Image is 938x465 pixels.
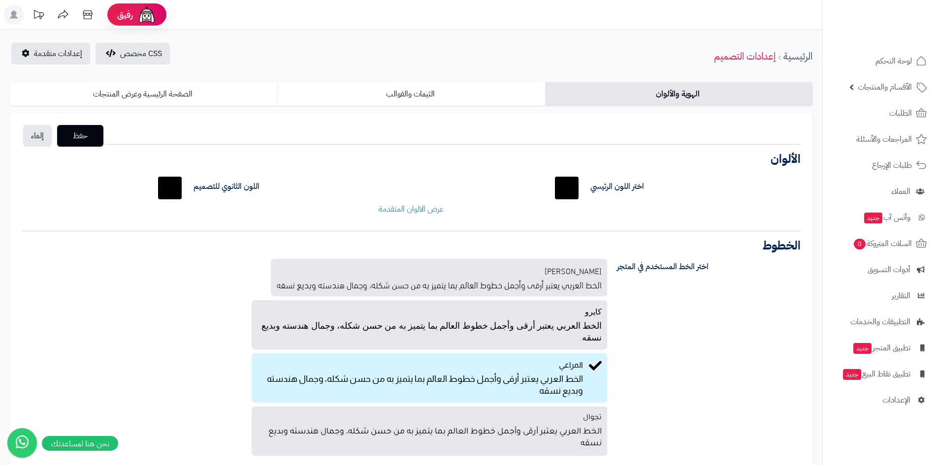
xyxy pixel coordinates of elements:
[852,341,910,355] span: تطبيق المتجر
[610,259,808,275] label: اختر الخط المستخدم في المتجر
[872,158,912,172] span: طلبات الإرجاع
[545,82,812,106] a: الهوية والألوان
[583,414,602,422] span: تجوال
[22,153,801,165] h3: الألوان
[829,101,932,125] a: الطلبات
[882,393,910,407] span: الإعدادات
[34,48,82,60] span: إعدادات متقدمة
[854,239,866,249] span: 0
[96,43,170,64] button: CSS مخصص
[829,49,932,73] a: لوحة التحكم
[868,263,910,277] span: أدوات التسويق
[120,48,162,60] span: CSS مخصص
[853,343,872,354] span: جديد
[11,43,90,64] a: إعدادات متقدمة
[585,308,602,316] span: كايرو
[892,289,910,303] span: التقارير
[26,5,51,27] a: تحديثات المنصة
[843,369,861,380] span: جديد
[864,213,882,223] span: جديد
[65,130,96,142] span: حفظ
[856,132,912,146] span: المراجعات والأسئلة
[258,424,602,450] p: الخط العربي يعتبر أرقى وأجمل خطوط العالم بما يتميز به من حسن شكله، وجمال هندسته وبديع نسقه
[23,125,52,147] a: إلغاء
[783,49,812,63] a: الرئيسية
[545,265,602,276] span: [PERSON_NAME]
[10,82,277,106] a: الصفحة الرئيسية وعرض المنتجات
[829,180,932,203] a: العملاء
[277,82,545,106] a: الثيمات والقوالب
[829,232,932,255] a: السلات المتروكة0
[258,371,583,397] p: الخط العربي يعتبر أرقى وأجمل خطوط العالم بما يتميز به من حسن شكله، وجمال هندسته وبديع نسقه
[889,106,912,120] span: الطلبات
[22,240,801,251] h3: الخطوط
[829,284,932,308] a: التقارير
[842,367,910,381] span: تطبيق نقاط البيع
[853,237,912,250] span: السلات المتروكة
[829,258,932,281] a: أدوات التسويق
[379,203,444,215] a: عرض الالوان المتقدمة
[137,5,157,25] img: ai-face.png
[559,361,583,369] span: المراعي
[858,80,912,94] span: الأقسام والمنتجات
[829,154,932,177] a: طلبات الإرجاع
[117,9,133,21] span: رفيق
[590,181,644,192] label: اختر اللون الرئيسي
[714,49,776,63] a: إعدادات التصميم
[829,127,932,151] a: المراجعات والأسئلة
[850,315,910,329] span: التطبيقات والخدمات
[875,54,912,68] span: لوحة التحكم
[829,206,932,229] a: وآتس آبجديد
[194,181,259,192] label: اللون الثانوي للتصميم
[829,388,932,412] a: الإعدادات
[891,185,910,198] span: العملاء
[57,125,103,147] button: حفظ
[829,362,932,386] a: تطبيق نقاط البيعجديد
[829,310,932,334] a: التطبيقات والخدمات
[863,211,910,224] span: وآتس آب
[258,318,602,343] p: الخط العربي يعتبر أرقى وأجمل خطوط العالم بما يتميز به من حسن شكله، وجمال هندسته وبديع نسقه
[829,336,932,360] a: تطبيق المتجرجديد
[277,277,602,290] p: الخط العربي يعتبر أرقى وأجمل خطوط العالم بما يتميز به من حسن شكله، وجمال هندسته وبديع نسقه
